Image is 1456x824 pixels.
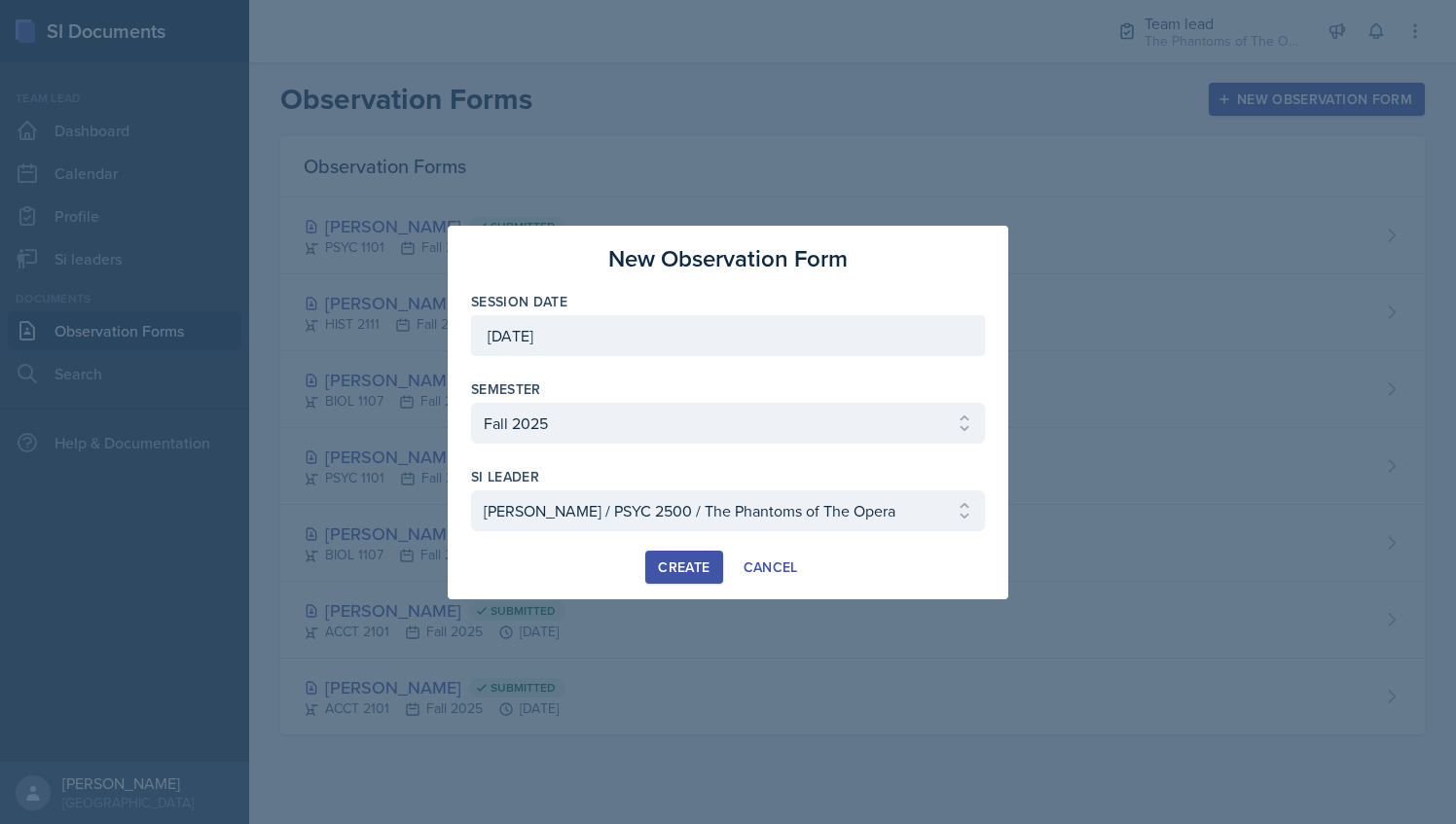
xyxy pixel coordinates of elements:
[744,559,798,575] div: Cancel
[658,559,710,575] div: Create
[608,241,848,276] h3: New Observation Form
[471,467,539,486] label: si leader
[471,379,541,399] label: Semester
[645,551,722,584] button: Create
[471,292,567,311] label: Session Date
[731,551,811,584] button: Cancel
